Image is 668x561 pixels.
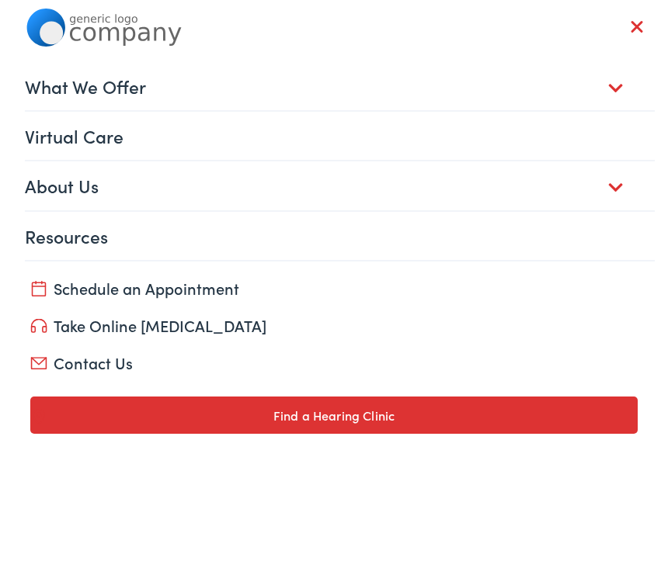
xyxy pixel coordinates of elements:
a: Find a Hearing Clinic [30,397,638,434]
a: About Us [25,161,655,210]
img: utility icon [30,409,47,424]
img: utility icon [30,281,47,296]
a: Schedule an Appointment [30,277,638,299]
a: Resources [25,212,655,260]
img: utility icon [30,319,47,334]
a: Take Online [MEDICAL_DATA] [30,314,638,336]
a: Contact Us [30,351,638,373]
a: Virtual Care [25,112,655,160]
img: utility icon [30,357,47,369]
a: What We Offer [25,62,655,110]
